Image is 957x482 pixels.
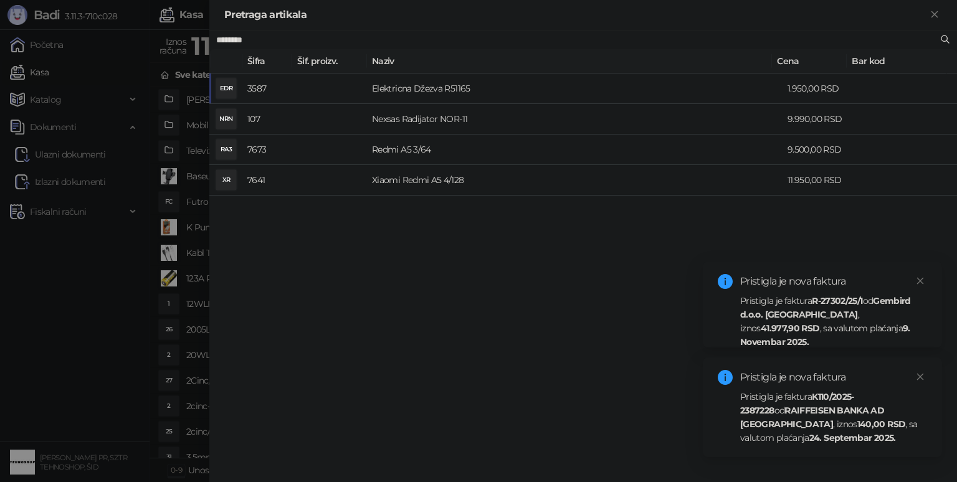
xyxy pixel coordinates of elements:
[740,370,927,385] div: Pristigla je nova faktura
[740,391,854,416] strong: K110/2025-2387228
[224,7,927,22] div: Pretraga artikala
[367,165,783,196] td: Xiaomi Redmi A5 4/128
[740,323,910,347] strong: 9. Novembar 2025.
[216,139,236,159] div: RA3
[740,405,884,430] strong: RAIFFEISEN BANKA AD [GEOGRAPHIC_DATA]
[783,73,857,104] td: 1.950,00 RSD
[740,294,927,349] div: Pristigla je faktura od , iznos , sa valutom plaćanja
[916,372,925,381] span: close
[216,170,236,190] div: XR
[812,295,862,306] strong: R-27302/25/1
[242,104,292,135] td: 107
[913,274,927,288] a: Close
[216,78,236,98] div: EDR
[718,274,733,289] span: info-circle
[718,370,733,385] span: info-circle
[913,370,927,384] a: Close
[916,276,925,285] span: close
[367,73,783,104] td: Elektricna Džezva R51165
[847,49,946,73] th: Bar kod
[216,109,236,129] div: NRN
[927,7,942,22] button: Zatvori
[857,418,906,430] strong: 140,00 RSD
[740,274,927,289] div: Pristigla je nova faktura
[367,135,783,165] td: Redmi A5 3/64
[367,104,783,135] td: Nexsas Radijator NOR-11
[242,49,292,73] th: Šifra
[242,135,292,165] td: 7673
[242,73,292,104] td: 3587
[772,49,847,73] th: Cena
[740,390,927,445] div: Pristigla je faktura od , iznos , sa valutom plaćanja
[783,165,857,196] td: 11.950,00 RSD
[761,323,820,334] strong: 41.977,90 RSD
[242,165,292,196] td: 7641
[809,432,896,443] strong: 24. Septembar 2025.
[783,104,857,135] td: 9.990,00 RSD
[367,49,772,73] th: Naziv
[783,135,857,165] td: 9.500,00 RSD
[292,49,367,73] th: Šif. proizv.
